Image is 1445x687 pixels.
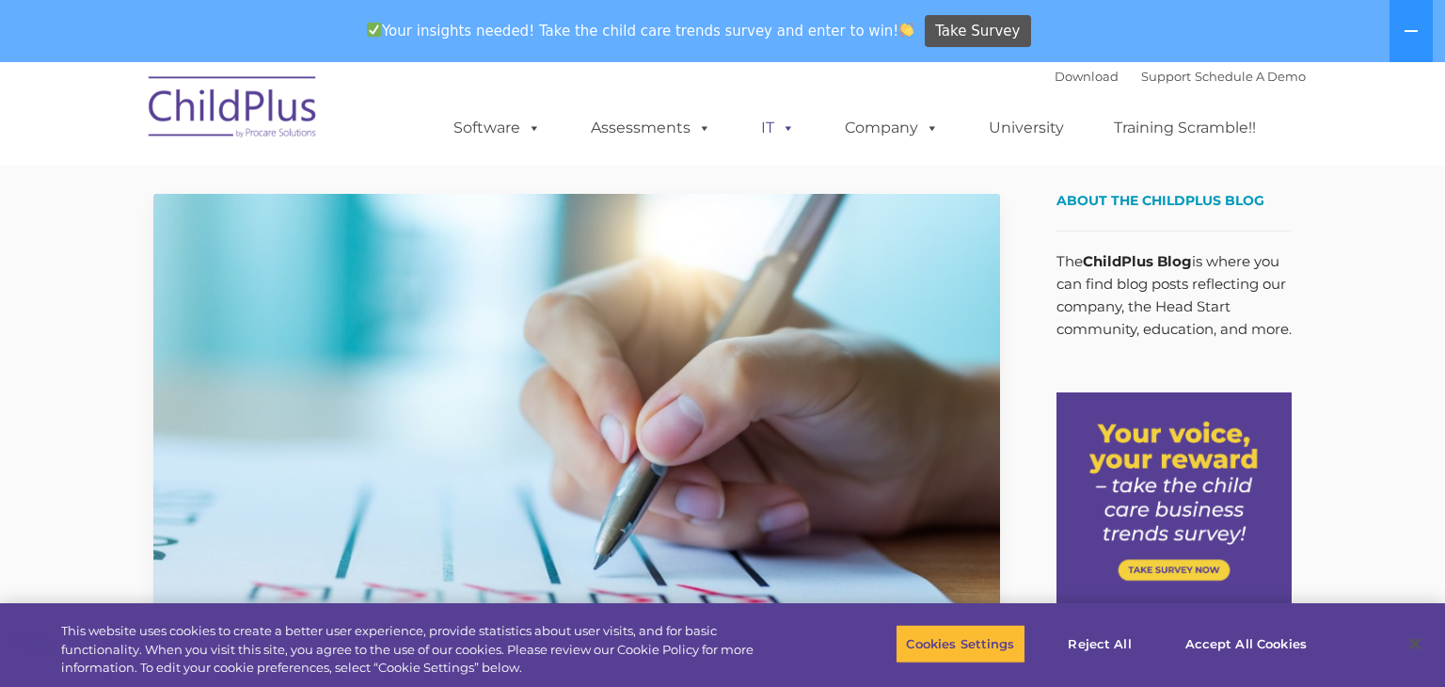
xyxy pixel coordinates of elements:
img: ChildPlus by Procare Solutions [139,63,327,157]
span: Your insights needed! Take the child care trends survey and enter to win! [358,12,922,49]
a: Software [435,109,560,147]
strong: ChildPlus Blog [1083,252,1192,270]
font: | [1055,69,1306,84]
a: Training Scramble!! [1095,109,1275,147]
p: The is where you can find blog posts reflecting our company, the Head Start community, education,... [1056,250,1292,341]
a: IT [742,109,814,147]
a: Support [1141,69,1191,84]
button: Reject All [1041,624,1159,663]
img: 👏 [899,23,913,37]
a: Company [826,109,958,147]
a: Schedule A Demo [1195,69,1306,84]
a: Assessments [572,109,730,147]
button: Cookies Settings [896,624,1024,663]
img: ✅ [367,23,381,37]
a: University [970,109,1083,147]
img: Efficiency Boost: ChildPlus Online's Enhanced Family Pre-Application Process - Streamlining Appli... [153,194,1000,670]
span: About the ChildPlus Blog [1056,192,1264,209]
div: This website uses cookies to create a better user experience, provide statistics about user visit... [61,622,795,678]
a: Download [1055,69,1119,84]
span: Take Survey [935,15,1020,48]
button: Accept All Cookies [1175,624,1317,663]
a: Take Survey [925,15,1031,48]
button: Close [1394,623,1436,664]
